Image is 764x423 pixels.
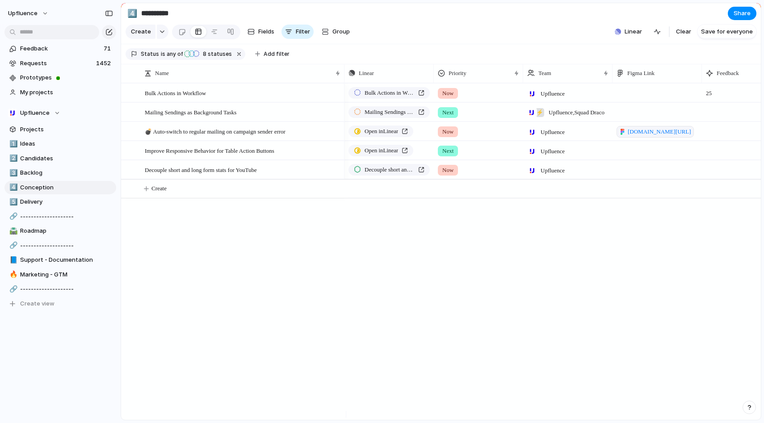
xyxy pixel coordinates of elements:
button: 🔗 [8,241,17,250]
span: Upfluence [541,89,565,98]
span: Linear [625,27,642,36]
div: 2️⃣ [9,153,16,163]
a: 🔗-------------------- [4,282,116,296]
button: 🔗 [8,212,17,221]
span: Bulk Actions in Workflow [365,88,415,97]
button: Filter [281,25,314,39]
div: 5️⃣ [9,197,16,207]
div: 🔗 [9,284,16,294]
a: Mailing Sendings as Background Tasks [348,106,430,118]
div: 4️⃣Conception [4,181,116,194]
span: Next [442,147,453,155]
span: Mailing Sendings as Background Tasks [365,108,415,117]
div: 🔗 [9,240,16,251]
span: Ideas [20,139,113,148]
a: Requests1452 [4,57,116,70]
div: 📘Support - Documentation [4,253,116,267]
button: Clear [672,25,695,39]
span: Feedback [717,69,739,78]
span: is [161,50,165,58]
span: Upfluence [541,128,565,137]
button: 🔗 [8,285,17,293]
span: Fields [258,27,274,36]
button: Create [126,25,155,39]
a: 🔗-------------------- [4,239,116,252]
button: Add filter [250,48,295,60]
button: 2️⃣ [8,154,17,163]
a: Projects [4,123,116,136]
a: 1️⃣Ideas [4,137,116,151]
span: Requests [20,59,93,68]
span: Figma Link [627,69,655,78]
span: Upfluence [541,166,565,175]
button: isany of [159,49,185,59]
span: 💣 Auto-switch to regular mailing on campaign sender error [145,126,285,136]
span: Delivery [20,197,113,206]
span: Candidates [20,154,113,163]
button: 4️⃣ [8,183,17,192]
span: Projects [20,125,113,134]
button: Share [728,7,756,20]
span: Now [442,166,453,175]
span: Backlog [20,168,113,177]
span: Marketing - GTM [20,270,113,279]
div: 🔗 [9,211,16,222]
button: 8 statuses [184,49,234,59]
a: Open inLinear [348,145,413,156]
span: Save for everyone [701,27,753,36]
button: 1️⃣ [8,139,17,148]
button: Save for everyone [697,25,756,39]
button: Create view [4,297,116,310]
span: Bulk Actions in Workflow [145,88,206,98]
div: 4️⃣ [9,182,16,193]
button: Linear [611,25,646,38]
button: 3️⃣ [8,168,17,177]
span: Next [442,108,453,117]
a: Decouple short and long form stats for YouTube [348,164,430,176]
span: 71 [104,44,113,53]
span: 8 [200,50,208,57]
span: statuses [200,50,232,58]
span: Prototypes [20,73,113,82]
span: Add filter [264,50,290,58]
button: 📘 [8,255,17,264]
span: Roadmap [20,226,113,235]
div: 2️⃣Candidates [4,152,116,165]
a: 🔗-------------------- [4,210,116,223]
div: 🛣️Roadmap [4,224,116,238]
a: [DOMAIN_NAME][URL] [617,126,694,138]
span: Feedback [20,44,101,53]
div: 3️⃣ [9,168,16,178]
span: -------------------- [20,285,113,293]
span: Upfluence , Squad Draco [549,108,604,117]
span: 1452 [96,59,113,68]
button: 🛣️ [8,226,17,235]
button: Group [317,25,354,39]
span: Team [538,69,551,78]
span: Open in Linear [365,146,398,155]
button: 5️⃣ [8,197,17,206]
span: Upfluence [20,109,50,117]
span: Share [734,9,751,18]
span: Decouple short and long form stats for YouTube [365,165,415,174]
button: 🔥 [8,270,17,279]
a: 3️⃣Backlog [4,166,116,180]
span: [DOMAIN_NAME][URL] [628,127,691,136]
div: 4️⃣ [127,7,137,19]
a: 🔥Marketing - GTM [4,268,116,281]
div: ⚡ [535,108,544,117]
span: Create view [20,299,55,308]
button: 4️⃣ [125,6,139,21]
span: Priority [449,69,466,78]
a: 5️⃣Delivery [4,195,116,209]
span: any of [165,50,183,58]
span: Create [131,27,151,36]
button: Upfluence [4,6,53,21]
span: Upfluence [8,9,38,18]
span: Conception [20,183,113,192]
